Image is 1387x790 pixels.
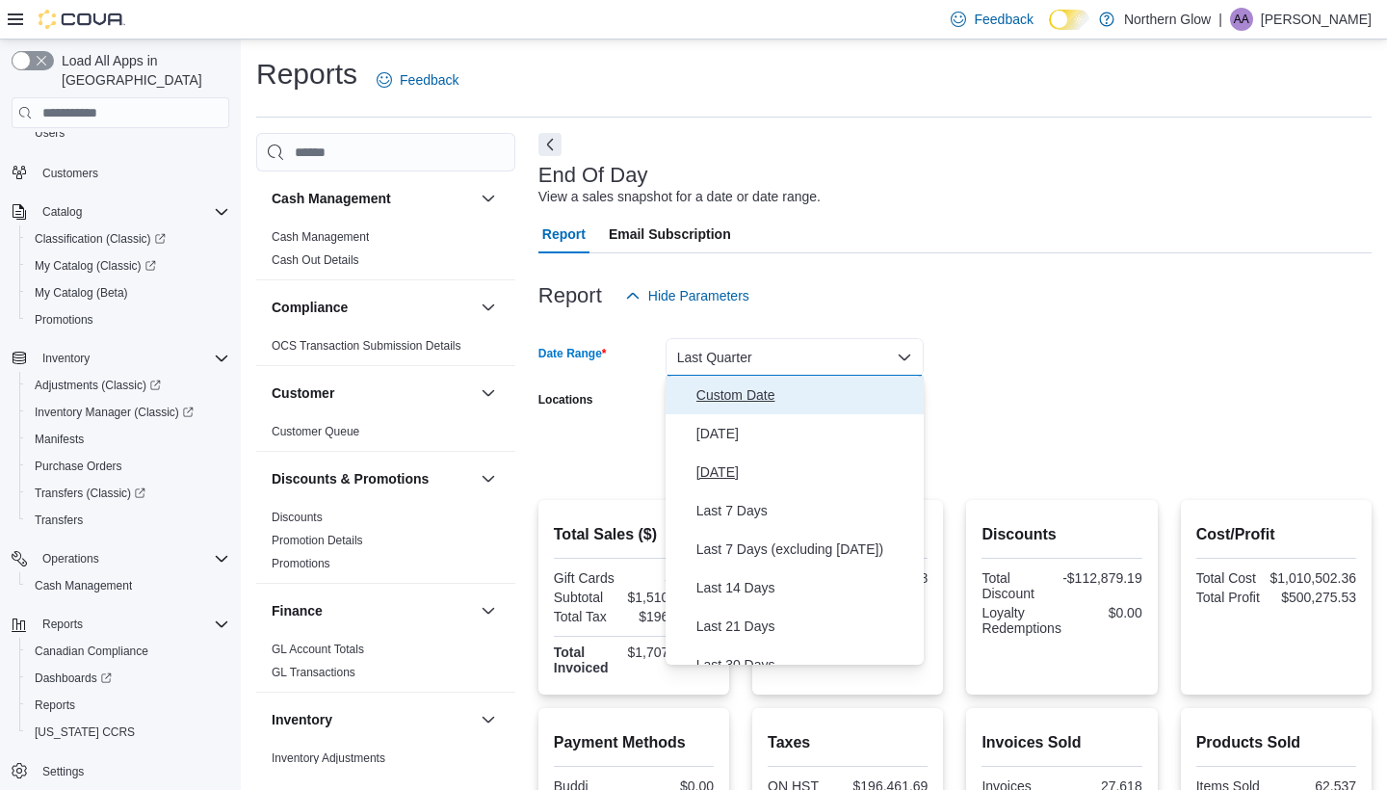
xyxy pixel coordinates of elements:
[35,671,112,686] span: Dashboards
[27,694,83,717] a: Reports
[27,482,153,505] a: Transfers (Classic)
[272,751,385,765] a: Inventory Adjustments
[42,351,90,366] span: Inventory
[272,710,332,729] h3: Inventory
[538,346,607,361] label: Date Range
[27,227,173,250] a: Classification (Classic)
[27,308,101,331] a: Promotions
[35,312,93,328] span: Promotions
[477,296,500,319] button: Compliance
[981,605,1061,636] div: Loyalty Redemptions
[272,534,363,547] a: Promotion Details
[256,334,515,365] div: Compliance
[1196,731,1356,754] h2: Products Sold
[272,710,473,729] button: Inventory
[54,51,229,90] span: Load All Apps in [GEOGRAPHIC_DATA]
[27,254,164,277] a: My Catalog (Classic)
[272,469,429,488] h3: Discounts & Promotions
[554,590,620,605] div: Subtotal
[35,200,229,224] span: Catalog
[272,469,473,488] button: Discounts & Promotions
[27,667,229,690] span: Dashboards
[1261,8,1372,31] p: [PERSON_NAME]
[19,480,237,507] a: Transfers (Classic)
[272,601,323,620] h3: Finance
[27,640,156,663] a: Canadian Compliance
[981,570,1055,601] div: Total Discount
[554,731,714,754] h2: Payment Methods
[1124,8,1211,31] p: Northern Glow
[27,121,229,145] span: Users
[27,308,229,331] span: Promotions
[974,10,1033,29] span: Feedback
[42,204,82,220] span: Catalog
[1196,570,1263,586] div: Total Cost
[369,61,466,99] a: Feedback
[19,453,237,480] button: Purchase Orders
[272,425,359,438] a: Customer Queue
[35,432,84,447] span: Manifests
[35,547,107,570] button: Operations
[4,611,237,638] button: Reports
[1069,605,1142,620] div: $0.00
[554,523,714,546] h2: Total Sales ($)
[628,645,715,660] div: $1,707,959.58
[696,383,916,407] span: Custom Date
[272,298,473,317] button: Compliance
[27,509,229,532] span: Transfers
[477,599,500,622] button: Finance
[35,760,92,783] a: Settings
[1049,30,1050,31] span: Dark Mode
[554,609,630,624] div: Total Tax
[19,426,237,453] button: Manifests
[27,428,92,451] a: Manifests
[35,486,145,501] span: Transfers (Classic)
[35,258,156,274] span: My Catalog (Classic)
[1230,8,1253,31] div: Alison Albert
[27,227,229,250] span: Classification (Classic)
[4,757,237,785] button: Settings
[477,187,500,210] button: Cash Management
[35,347,229,370] span: Inventory
[554,645,609,675] strong: Total Invoiced
[696,615,916,638] span: Last 21 Days
[554,570,630,586] div: Gift Cards
[477,467,500,490] button: Discounts & Promotions
[272,230,369,244] a: Cash Management
[1049,10,1089,30] input: Dark Mode
[256,55,357,93] h1: Reports
[19,507,237,534] button: Transfers
[27,281,136,304] a: My Catalog (Beta)
[1196,590,1272,605] div: Total Profit
[27,281,229,304] span: My Catalog (Beta)
[35,285,128,301] span: My Catalog (Beta)
[19,399,237,426] a: Inventory Manager (Classic)
[35,644,148,659] span: Canadian Compliance
[4,158,237,186] button: Customers
[477,708,500,731] button: Inventory
[35,405,194,420] span: Inventory Manager (Classic)
[35,547,229,570] span: Operations
[4,198,237,225] button: Catalog
[272,189,473,208] button: Cash Management
[27,374,169,397] a: Adjustments (Classic)
[27,721,229,744] span: Washington CCRS
[27,455,229,478] span: Purchase Orders
[272,601,473,620] button: Finance
[1269,570,1356,586] div: $1,010,502.36
[27,401,229,424] span: Inventory Manager (Classic)
[609,215,731,253] span: Email Subscription
[27,640,229,663] span: Canadian Compliance
[696,653,916,676] span: Last 30 Days
[666,376,924,665] div: Select listbox
[35,459,122,474] span: Purchase Orders
[42,617,83,632] span: Reports
[696,538,916,561] span: Last 7 Days (excluding [DATE])
[35,613,229,636] span: Reports
[35,578,132,593] span: Cash Management
[1062,570,1142,586] div: -$112,879.19
[35,513,83,528] span: Transfers
[538,187,821,207] div: View a sales snapshot for a date or date range.
[19,225,237,252] a: Classification (Classic)
[628,590,715,605] div: $1,510,777.89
